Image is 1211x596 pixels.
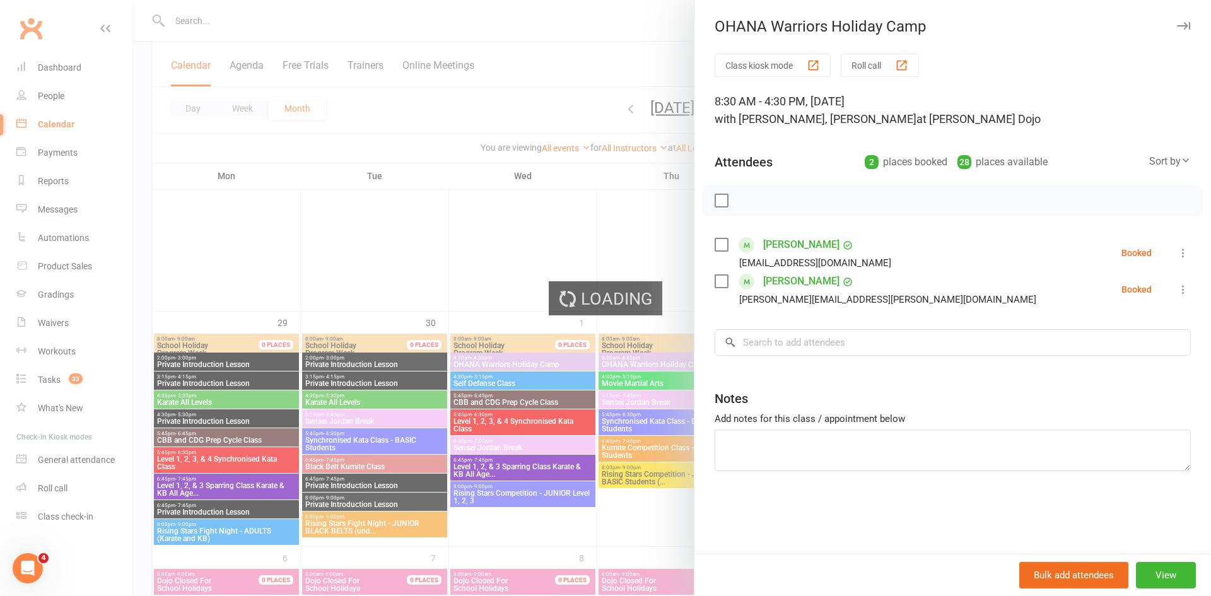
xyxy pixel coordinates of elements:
[739,255,891,271] div: [EMAIL_ADDRESS][DOMAIN_NAME]
[715,411,1191,426] div: Add notes for this class / appointment below
[865,155,879,169] div: 2
[916,112,1041,126] span: at [PERSON_NAME] Dojo
[1121,285,1152,294] div: Booked
[1019,562,1128,588] button: Bulk add attendees
[694,18,1211,35] div: OHANA Warriors Holiday Camp
[739,291,1036,308] div: [PERSON_NAME][EMAIL_ADDRESS][PERSON_NAME][DOMAIN_NAME]
[763,235,840,255] a: [PERSON_NAME]
[715,329,1191,356] input: Search to add attendees
[13,553,43,583] iframe: Intercom live chat
[715,112,916,126] span: with [PERSON_NAME], [PERSON_NAME]
[957,155,971,169] div: 28
[957,153,1048,171] div: places available
[1121,248,1152,257] div: Booked
[841,54,919,77] button: Roll call
[38,553,49,563] span: 4
[865,153,947,171] div: places booked
[715,54,831,77] button: Class kiosk mode
[1149,153,1191,170] div: Sort by
[1136,562,1196,588] button: View
[763,271,840,291] a: [PERSON_NAME]
[715,153,773,171] div: Attendees
[715,93,1191,128] div: 8:30 AM - 4:30 PM, [DATE]
[715,390,748,407] div: Notes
